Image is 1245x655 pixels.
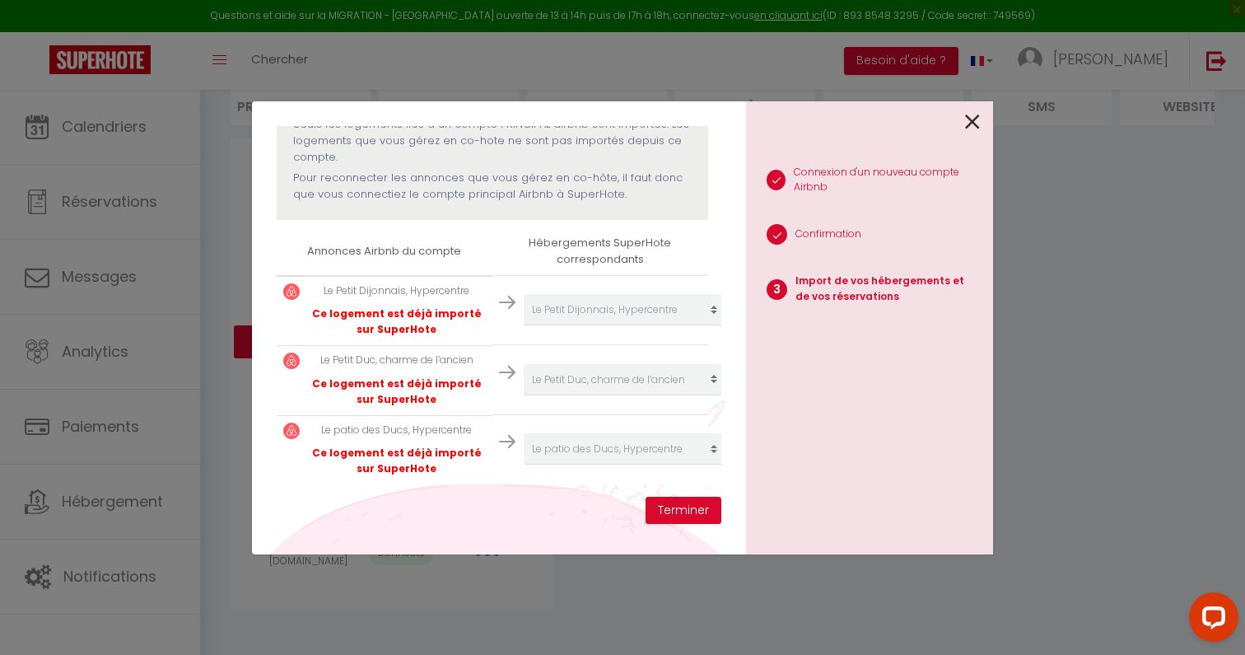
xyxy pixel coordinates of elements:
[795,227,861,242] p: Confirmation
[308,377,486,408] p: Ce logement est déjà importé sur SuperHote
[277,228,492,275] th: Annonces Airbnb du compte
[308,283,486,299] p: Le Petit Dijonnais, Hypercentre
[308,353,486,368] p: Le Petit Duc, charme de l’ancien
[646,497,721,525] button: Terminer
[795,274,980,305] p: Import de vos hébergements et de vos réservations
[308,306,486,338] p: Ce logement est déjà importé sur SuperHote
[492,228,708,275] th: Hébergements SuperHote correspondants
[1176,586,1245,655] iframe: LiveChat chat widget
[308,423,486,438] p: Le patio des Ducs, Hypercentre
[293,170,692,204] p: Pour reconnecter les annonces que vous gérez en co-hôte, il faut donc que vous connectiez le comp...
[293,116,692,166] p: Seuls les logements liés à un compte PRINCIPAL airbnb sont importés. Les logements que vous gérez...
[794,165,980,196] p: Connexion d'un nouveau compte Airbnb
[767,279,787,300] span: 3
[308,446,486,477] p: Ce logement est déjà importé sur SuperHote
